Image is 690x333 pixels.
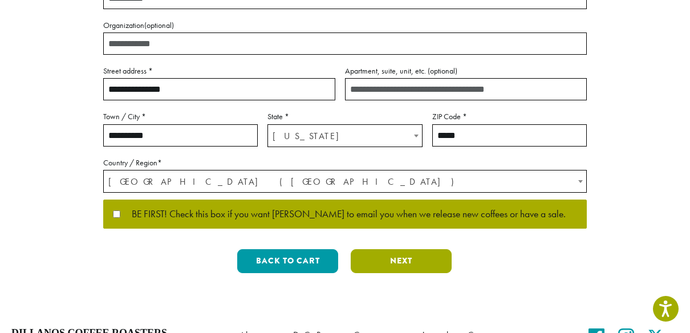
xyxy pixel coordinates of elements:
span: Country / Region [103,170,587,193]
span: Maryland [268,125,421,147]
label: Organization [103,18,587,33]
label: State [267,109,422,124]
span: (optional) [428,66,457,76]
input: BE FIRST! Check this box if you want [PERSON_NAME] to email you when we release new coffees or ha... [113,210,120,218]
label: ZIP Code [432,109,587,124]
span: BE FIRST! Check this box if you want [PERSON_NAME] to email you when we release new coffees or ha... [120,209,566,220]
span: United States (US) [104,170,586,193]
label: Street address [103,64,335,78]
span: (optional) [144,20,174,30]
span: State [267,124,422,147]
button: Back to cart [237,249,338,273]
label: Apartment, suite, unit, etc. [345,64,587,78]
button: Next [351,249,452,273]
label: Town / City [103,109,258,124]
